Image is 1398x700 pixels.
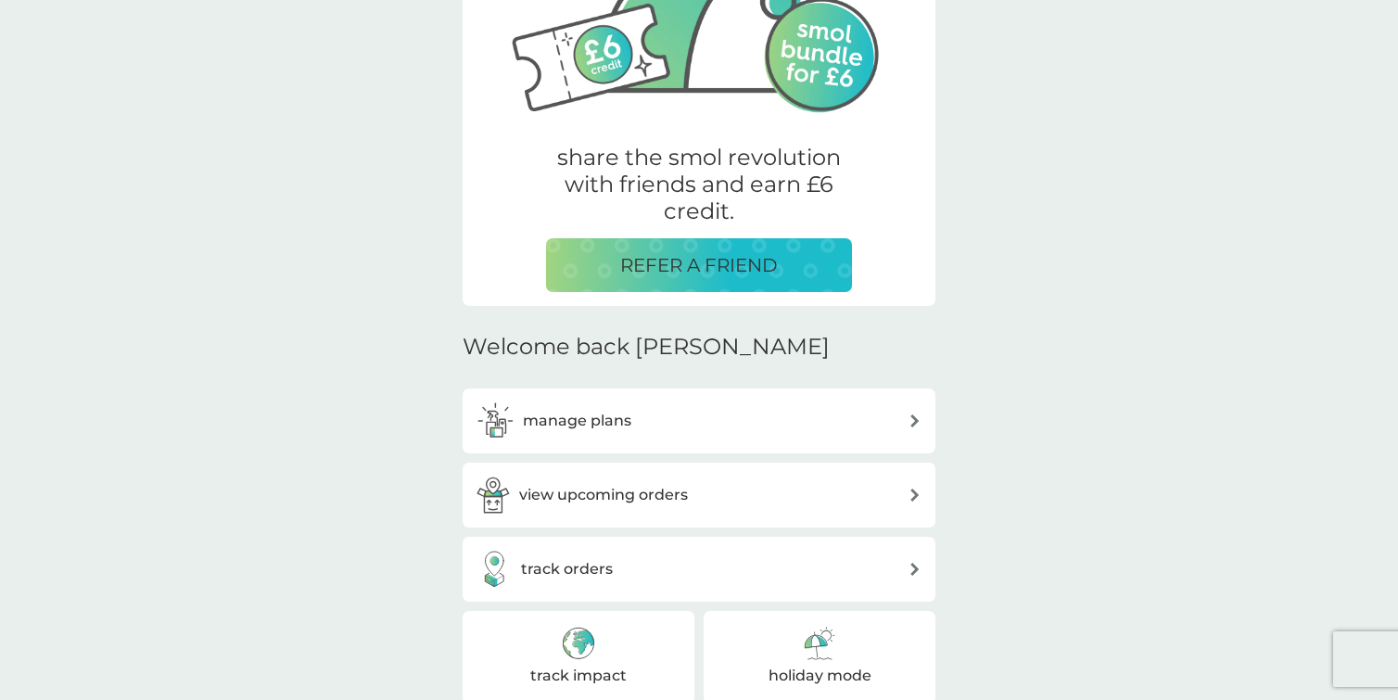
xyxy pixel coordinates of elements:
h3: track orders [521,557,613,581]
a: view upcoming orders [463,463,935,528]
a: track orders [463,537,935,602]
a: manage plans [463,388,935,453]
h3: view upcoming orders [519,483,688,507]
p: REFER A FRIEND [620,250,778,280]
h3: holiday mode [769,664,871,688]
h2: Welcome back [PERSON_NAME] [463,334,830,361]
h3: track impact [530,664,627,688]
h3: manage plans [523,409,631,433]
button: REFER A FRIEND [546,238,852,292]
p: share the smol revolution with friends and earn £6 credit. [546,145,852,224]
